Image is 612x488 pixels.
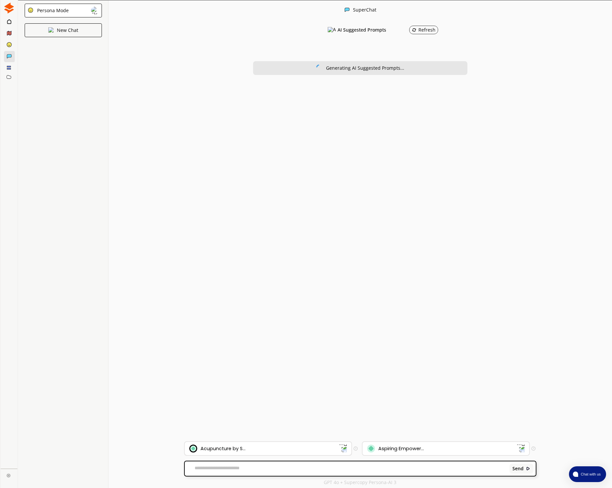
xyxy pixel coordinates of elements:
[324,480,396,485] p: GPT 4o + Supercopy Persona-AI 3
[1,469,17,480] a: Close
[569,466,606,482] button: atlas-launcher
[354,447,358,451] img: Tooltip Icon
[338,25,386,35] h3: AI Suggested Prompts
[35,8,69,13] div: Persona Mode
[412,27,435,33] div: Refresh
[28,7,34,13] img: Close
[316,64,322,70] img: Close
[412,28,416,32] img: Refresh
[516,444,525,453] img: Dropdown Icon
[7,474,11,477] img: Close
[189,445,197,452] img: Brand Icon
[367,445,375,452] img: Audience Icon
[4,3,14,13] img: Close
[526,466,530,471] img: Close
[578,472,602,477] span: Chat with us
[48,27,54,33] img: Close
[57,28,78,33] p: New Chat
[328,27,336,33] img: AI Suggested Prompts
[353,7,376,13] div: SuperChat
[378,446,424,451] div: Aspiring Empower...
[339,444,347,453] img: Dropdown Icon
[512,466,524,471] b: Send
[91,7,99,14] img: Close
[531,447,535,451] img: Tooltip Icon
[200,446,246,451] div: Acupuncture by S...
[326,65,404,71] div: Generating AI Suggested Prompts...
[344,7,350,12] img: Close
